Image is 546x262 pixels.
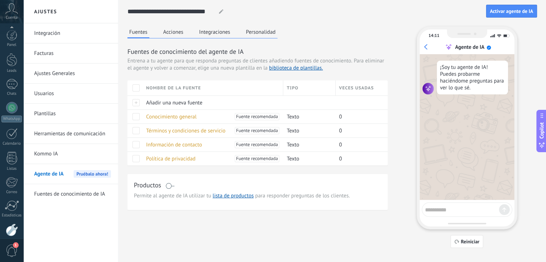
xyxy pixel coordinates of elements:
span: Texto [287,127,299,134]
div: 0 [336,138,383,151]
span: Texto [287,141,299,148]
span: 1 [13,242,19,248]
div: Tipo [283,80,335,95]
span: Términos y condiciones de servicio [146,127,225,134]
span: Entrena a tu agente para que responda preguntas de clientes añadiendo fuentes de conocimiento. [127,57,352,65]
a: Usuarios [34,84,111,104]
div: Estadísticas [1,213,22,218]
div: Agente de IA [455,44,484,51]
div: Texto [283,138,332,151]
h3: Productos [134,181,161,190]
li: Kommo IA [23,144,118,164]
div: Calendario [1,141,22,146]
div: Conocimiento general [143,110,280,123]
a: Herramientas de comunicación [34,124,111,144]
img: agent icon [423,83,434,94]
li: Facturas [23,43,118,64]
a: biblioteca de plantillas. [269,65,323,71]
a: Facturas [34,43,111,64]
li: Agente de IA [23,164,118,184]
span: Cuenta [6,15,18,20]
div: 0 [336,110,383,123]
li: Usuarios [23,84,118,104]
span: 0 [339,155,342,162]
button: Personalidad [244,27,277,37]
a: Kommo IA [34,144,111,164]
span: Copilot [538,122,545,139]
a: Agente de IAPruébalo ahora! [34,164,111,184]
li: Herramientas de comunicación [23,124,118,144]
div: 0 [336,124,383,137]
span: Fuente recomendada [236,155,278,162]
div: Nombre de la fuente [143,80,283,95]
span: Fuente recomendada [236,127,278,134]
div: WhatsApp [1,116,22,122]
span: 0 [339,127,342,134]
div: Leads [1,69,22,73]
div: Texto [283,110,332,123]
a: lista de productos [213,192,253,199]
div: 14:11 [429,33,439,38]
button: Reiniciar [451,235,484,248]
div: Política de privacidad [143,152,280,165]
span: 0 [339,141,342,148]
span: Fuente recomendada [236,141,278,148]
div: ¡Soy tu agente de IA! Puedes probarme haciéndome preguntas para ver lo que sé. [437,61,508,94]
span: Añadir una nueva fuente [146,99,202,106]
div: Chats [1,92,22,96]
li: Integración [23,23,118,43]
span: Política de privacidad [146,155,196,162]
li: Plantillas [23,104,118,124]
span: Agente de IA [34,164,64,184]
button: Activar agente de IA [486,5,537,18]
a: Ajustes Generales [34,64,111,84]
a: Integración [34,23,111,43]
span: Para eliminar el agente y volver a comenzar, elige una nueva plantilla en la [127,57,384,71]
div: Listas [1,167,22,171]
span: Activar agente de IA [490,9,533,14]
span: Texto [287,113,299,120]
span: Texto [287,155,299,162]
h3: Fuentes de conocimiento del agente de IA [127,47,388,56]
div: Texto [283,152,332,165]
button: Integraciones [197,27,232,37]
div: Términos y condiciones de servicio [143,124,280,137]
button: Fuentes [127,27,149,38]
button: Acciones [162,27,185,37]
a: Plantillas [34,104,111,124]
li: Ajustes Generales [23,64,118,84]
span: Reiniciar [461,239,480,244]
li: Fuentes de conocimiento de IA [23,184,118,204]
div: Panel [1,43,22,47]
a: Fuentes de conocimiento de IA [34,184,111,204]
span: 0 [339,113,342,120]
span: Conocimiento general [146,113,197,120]
div: Información de contacto [143,138,280,151]
div: Veces usadas [336,80,388,95]
div: Texto [283,124,332,137]
span: Información de contacto [146,141,202,148]
div: 0 [336,152,383,165]
div: Correo [1,190,22,195]
span: Pruébalo ahora! [74,170,111,178]
span: Fuente recomendada [236,113,278,120]
span: Permite al agente de IA utilizar tu para responder preguntas de los clientes. [134,192,381,200]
